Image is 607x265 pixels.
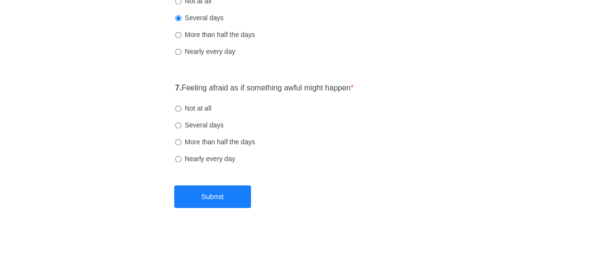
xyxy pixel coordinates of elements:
[175,15,181,21] input: Several days
[175,49,181,55] input: Nearly every day
[175,47,235,56] label: Nearly every day
[175,32,181,38] input: More than half the days
[175,84,181,92] strong: 7.
[174,185,251,208] button: Submit
[175,13,224,23] label: Several days
[175,154,235,164] label: Nearly every day
[175,139,181,145] input: More than half the days
[175,122,181,128] input: Several days
[175,83,354,94] label: Feeling afraid as if something awful might happen
[175,137,255,147] label: More than half the days
[175,156,181,162] input: Nearly every day
[175,105,181,112] input: Not at all
[175,120,224,130] label: Several days
[175,103,211,113] label: Not at all
[175,30,255,39] label: More than half the days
